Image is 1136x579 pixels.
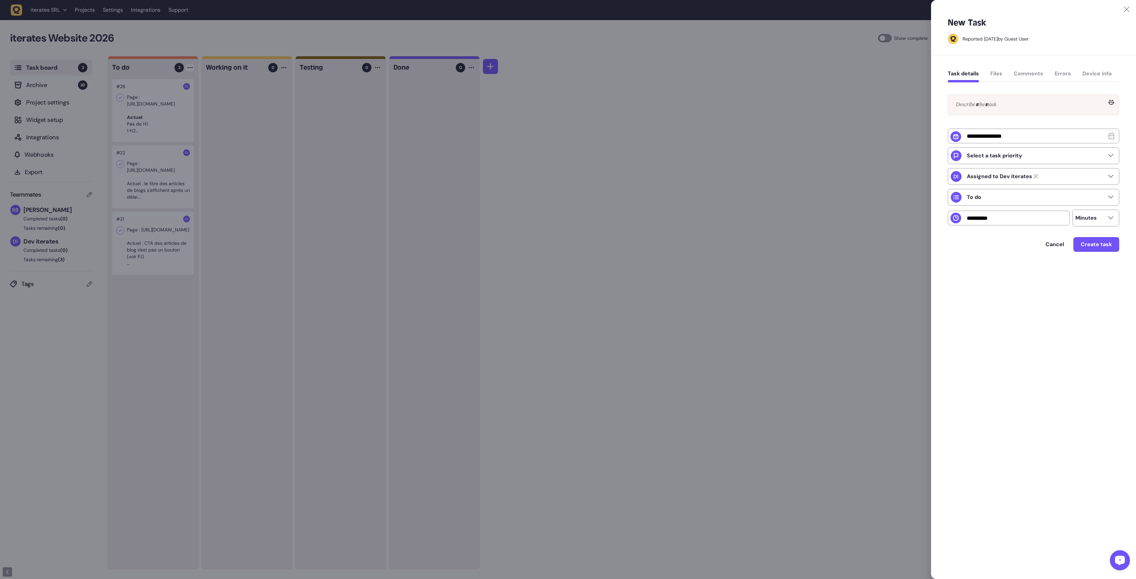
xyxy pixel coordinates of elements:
[1073,237,1119,252] button: Create task
[967,152,1022,159] p: Select a task priority
[1039,238,1071,251] button: Cancel
[948,70,979,82] button: Task details
[1075,215,1097,221] p: Minutes
[1046,241,1064,248] span: Cancel
[963,36,998,42] div: Reported [DATE]
[1081,241,1112,248] span: Create task
[948,17,986,28] h5: New Task
[948,34,958,44] img: Guest User
[1105,548,1133,576] iframe: LiveChat chat widget
[967,194,981,201] p: To do
[967,173,1032,180] strong: Dev iterates
[963,35,1028,42] div: by Guest User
